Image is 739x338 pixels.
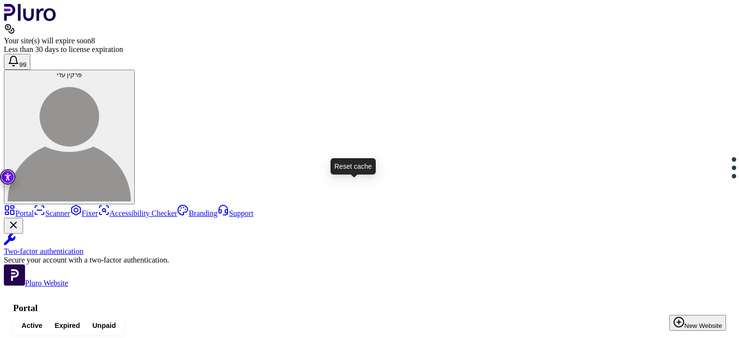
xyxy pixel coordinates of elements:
[4,54,30,70] button: Open notifications, you have 390 new notifications
[86,319,122,333] button: Unpaid
[4,70,135,204] button: פרקין עדיפרקין עדי
[177,209,217,217] a: Branding
[57,71,82,78] span: פרקין עדי
[70,209,98,217] a: Fixer
[4,45,735,54] div: Less than 30 days to license expiration
[669,315,726,331] button: New Website
[13,303,726,313] h1: Portal
[22,321,42,330] span: Active
[4,234,735,256] a: Two-factor authentication
[49,319,86,333] button: Expired
[91,37,95,45] span: 8
[8,78,131,201] img: פרקין עדי
[98,209,178,217] a: Accessibility Checker
[217,209,254,217] a: Support
[4,204,735,288] aside: Sidebar menu
[331,158,376,175] div: Reset cache
[4,218,23,234] button: Close Two-factor authentication notification
[55,321,80,330] span: Expired
[34,209,70,217] a: Scanner
[4,14,56,23] a: Logo
[4,37,735,45] div: Your site(s) will expire soon
[4,279,68,287] a: Open Pluro Website
[4,247,735,256] div: Two-factor authentication
[92,321,116,330] span: Unpaid
[15,319,49,333] button: Active
[4,209,34,217] a: Portal
[19,61,26,68] span: 99
[4,256,735,264] div: Secure your account with a two-factor authentication.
